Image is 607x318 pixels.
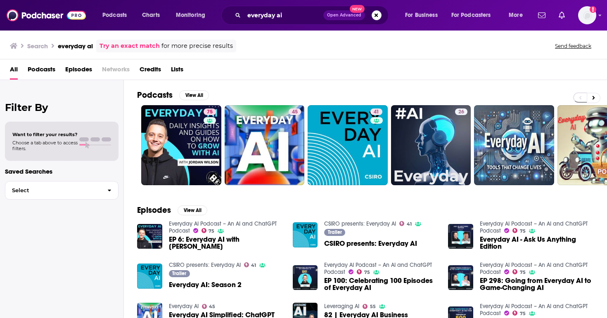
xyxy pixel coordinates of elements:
span: New [350,5,365,13]
span: More [509,9,523,21]
div: Search podcasts, credits, & more... [229,6,396,25]
button: open menu [97,9,138,22]
a: Everyday AI Podcast – An AI and ChatGPT Podcast [324,261,432,276]
span: 45 [209,305,215,309]
span: EP 298: Going from Everyday AI to Game-Changing AI [480,277,594,291]
button: Send feedback [552,42,594,49]
img: CSIRO presents: Everyday AI [293,222,318,247]
a: 75 [204,108,216,115]
a: Everyday AI Podcast – An AI and ChatGPT Podcast [480,261,588,276]
a: PodcastsView All [137,90,209,100]
span: Select [5,188,101,193]
h2: Episodes [137,205,171,215]
span: Monitoring [176,9,205,21]
span: 41 [407,222,412,226]
span: Open Advanced [327,13,361,17]
span: 41 [374,108,379,116]
a: Show notifications dropdown [555,8,568,22]
a: Everyday AI [169,303,199,310]
a: Credits [140,63,161,80]
span: 75 [520,312,526,316]
span: Charts [142,9,160,21]
span: 41 [251,264,256,267]
img: EP 298: Going from Everyday AI to Game-Changing AI [448,265,473,290]
a: 55 [363,304,376,309]
a: Podcasts [28,63,55,80]
h3: everyday ai [58,42,93,50]
a: Try an exact match [100,41,160,51]
span: 75 [520,271,526,274]
a: Charts [137,9,165,22]
a: EpisodesView All [137,205,207,215]
a: CSIRO presents: Everyday AI [324,240,417,247]
span: 75 [207,108,213,116]
a: 41 [244,262,256,267]
a: Episodes [65,63,92,80]
img: Podchaser - Follow, Share and Rate Podcasts [7,7,86,23]
img: Everyday AI: Season 2 [137,264,162,289]
a: EP 6: Everyday AI with Aaron Barreiro [169,236,283,250]
h2: Podcasts [137,90,173,100]
svg: Add a profile image [590,6,596,13]
button: open menu [446,9,503,22]
a: 41 [370,108,382,115]
a: 75 [202,228,215,233]
a: EP 100: Celebrating 100 Episodes of Everyday AI [324,277,438,291]
span: For Podcasters [451,9,491,21]
a: 26 [455,108,467,115]
span: Networks [102,63,130,80]
a: CSIRO presents: Everyday AI [324,220,396,227]
span: Choose a tab above to access filters. [12,140,78,151]
img: EP 6: Everyday AI with Aaron Barreiro [137,224,162,249]
a: 75 [512,269,526,274]
img: User Profile [578,6,596,24]
img: EP 100: Celebrating 100 Episodes of Everyday AI [293,265,318,290]
a: 41 [399,221,412,226]
a: 26 [391,105,471,185]
a: 75 [357,269,370,274]
a: 45 [225,105,305,185]
span: For Business [405,9,438,21]
a: All [10,63,18,80]
span: 55 [370,305,376,309]
a: Leveraging AI [324,303,359,310]
button: open menu [170,9,216,22]
a: 75 [512,228,526,233]
a: 75 [512,311,526,316]
span: 26 [458,108,464,116]
h3: Search [27,42,48,50]
span: Podcasts [102,9,127,21]
span: 75 [520,229,526,233]
button: Open AdvancedNew [323,10,365,20]
button: Select [5,181,119,200]
img: Everyday AI - Ask Us Anything Edition [448,224,473,249]
span: 45 [292,108,298,116]
button: open menu [503,9,533,22]
span: 75 [209,229,214,233]
a: Everyday AI: Season 2 [169,281,242,288]
span: Logged in as Simran12080 [578,6,596,24]
a: Everyday AI Podcast – An AI and ChatGPT Podcast [169,220,277,234]
h2: Filter By [5,101,119,113]
button: View All [179,90,209,100]
button: open menu [399,9,448,22]
button: View All [178,205,207,215]
a: Lists [171,63,183,80]
span: EP 6: Everyday AI with [PERSON_NAME] [169,236,283,250]
a: Everyday AI Podcast – An AI and ChatGPT Podcast [480,303,588,317]
a: 45 [202,304,216,309]
a: Everyday AI - Ask Us Anything Edition [480,236,594,250]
